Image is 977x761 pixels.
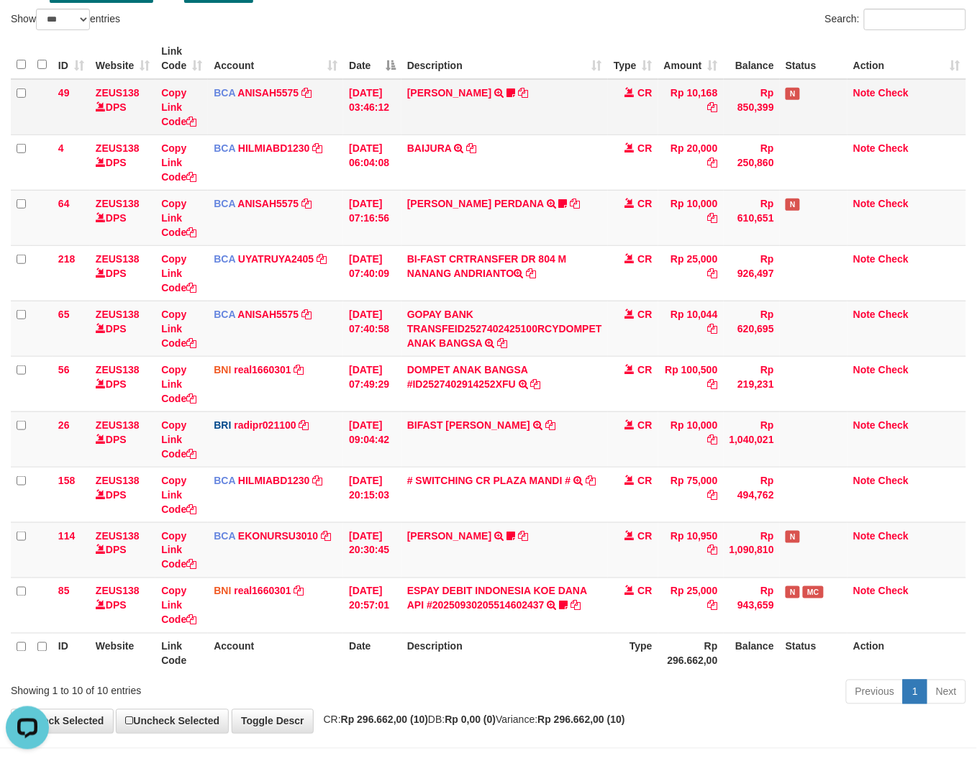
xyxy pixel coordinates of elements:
[343,190,401,245] td: [DATE] 07:16:56
[927,680,966,704] a: Next
[343,245,401,301] td: [DATE] 07:40:09
[708,323,718,334] a: Copy Rp 10,044 to clipboard
[518,530,528,542] a: Copy AHMAD AGUSTI to clipboard
[724,411,780,467] td: Rp 1,040,021
[407,530,491,542] a: [PERSON_NAME]
[321,530,331,542] a: Copy EKONURSU3010 to clipboard
[878,142,909,154] a: Check
[848,38,966,79] th: Action: activate to sort column ascending
[234,419,296,431] a: radipr021100
[708,268,718,279] a: Copy Rp 25,000 to clipboard
[343,135,401,190] td: [DATE] 06:04:08
[878,309,909,320] a: Check
[58,142,64,154] span: 4
[90,38,155,79] th: Website: activate to sort column ascending
[90,135,155,190] td: DPS
[58,419,70,431] span: 26
[214,585,231,597] span: BNI
[658,245,724,301] td: Rp 25,000
[658,135,724,190] td: Rp 20,000
[803,586,824,598] span: Manually Checked by: aafyoona
[301,309,312,320] a: Copy ANISAH5575 to clipboard
[11,9,120,30] label: Show entries
[638,585,653,597] span: CR
[407,475,571,486] a: # SWITCHING CR PLAZA MANDI #
[294,585,304,597] a: Copy real1660301 to clipboard
[96,530,140,542] a: ZEUS138
[518,87,528,99] a: Copy INA PAUJANAH to clipboard
[853,253,876,265] a: Note
[161,364,196,404] a: Copy Link Code
[708,378,718,390] a: Copy Rp 100,500 to clipboard
[878,87,909,99] a: Check
[341,714,428,726] strong: Rp 296.662,00 (10)
[608,633,658,674] th: Type
[467,142,477,154] a: Copy BAIJURA to clipboard
[407,142,452,154] a: BAIJURA
[96,198,140,209] a: ZEUS138
[878,530,909,542] a: Check
[90,633,155,674] th: Website
[708,212,718,224] a: Copy Rp 10,000 to clipboard
[708,489,718,501] a: Copy Rp 75,000 to clipboard
[878,475,909,486] a: Check
[638,530,653,542] span: CR
[407,585,587,611] a: ESPAY DEBIT INDONESIA KOE DANA API #20250930205514602437
[407,364,528,390] a: DOMPET ANAK BANGSA #ID2527402914252XFU
[786,199,800,211] span: Has Note
[96,87,140,99] a: ZEUS138
[238,198,299,209] a: ANISAH5575
[853,475,876,486] a: Note
[116,709,229,734] a: Uncheck Selected
[294,364,304,375] a: Copy real1660301 to clipboard
[853,87,876,99] a: Note
[343,301,401,356] td: [DATE] 07:40:58
[232,709,314,734] a: Toggle Descr
[96,253,140,265] a: ZEUS138
[853,585,876,597] a: Note
[724,301,780,356] td: Rp 620,695
[638,309,653,320] span: CR
[853,309,876,320] a: Note
[724,38,780,79] th: Balance
[161,419,196,460] a: Copy Link Code
[407,419,530,431] a: BIFAST [PERSON_NAME]
[214,309,235,320] span: BCA
[214,530,235,542] span: BCA
[238,475,310,486] a: HILMIABD1230
[864,9,966,30] input: Search:
[531,378,541,390] a: Copy DOMPET ANAK BANGSA #ID2527402914252XFU to clipboard
[343,79,401,135] td: [DATE] 03:46:12
[11,678,396,698] div: Showing 1 to 10 of 10 entries
[853,198,876,209] a: Note
[90,301,155,356] td: DPS
[658,301,724,356] td: Rp 10,044
[571,198,581,209] a: Copy REZA NING PERDANA to clipboard
[155,38,208,79] th: Link Code: activate to sort column ascending
[58,530,75,542] span: 114
[878,253,909,265] a: Check
[214,142,235,154] span: BCA
[537,714,624,726] strong: Rp 296.662,00 (10)
[90,467,155,522] td: DPS
[96,475,140,486] a: ZEUS138
[208,633,343,674] th: Account
[313,142,323,154] a: Copy HILMIABD1230 to clipboard
[658,38,724,79] th: Amount: activate to sort column ascending
[58,364,70,375] span: 56
[658,411,724,467] td: Rp 10,000
[238,530,318,542] a: EKONURSU3010
[724,522,780,578] td: Rp 1,090,810
[724,578,780,633] td: Rp 943,659
[445,714,496,726] strong: Rp 0,00 (0)
[90,578,155,633] td: DPS
[53,38,90,79] th: ID: activate to sort column ascending
[638,87,653,99] span: CR
[638,364,653,375] span: CR
[903,680,927,704] a: 1
[214,475,235,486] span: BCA
[545,419,555,431] a: Copy BIFAST ERIKA S PAUN to clipboard
[586,475,596,486] a: Copy # SWITCHING CR PLAZA MANDI # to clipboard
[58,253,75,265] span: 218
[878,419,909,431] a: Check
